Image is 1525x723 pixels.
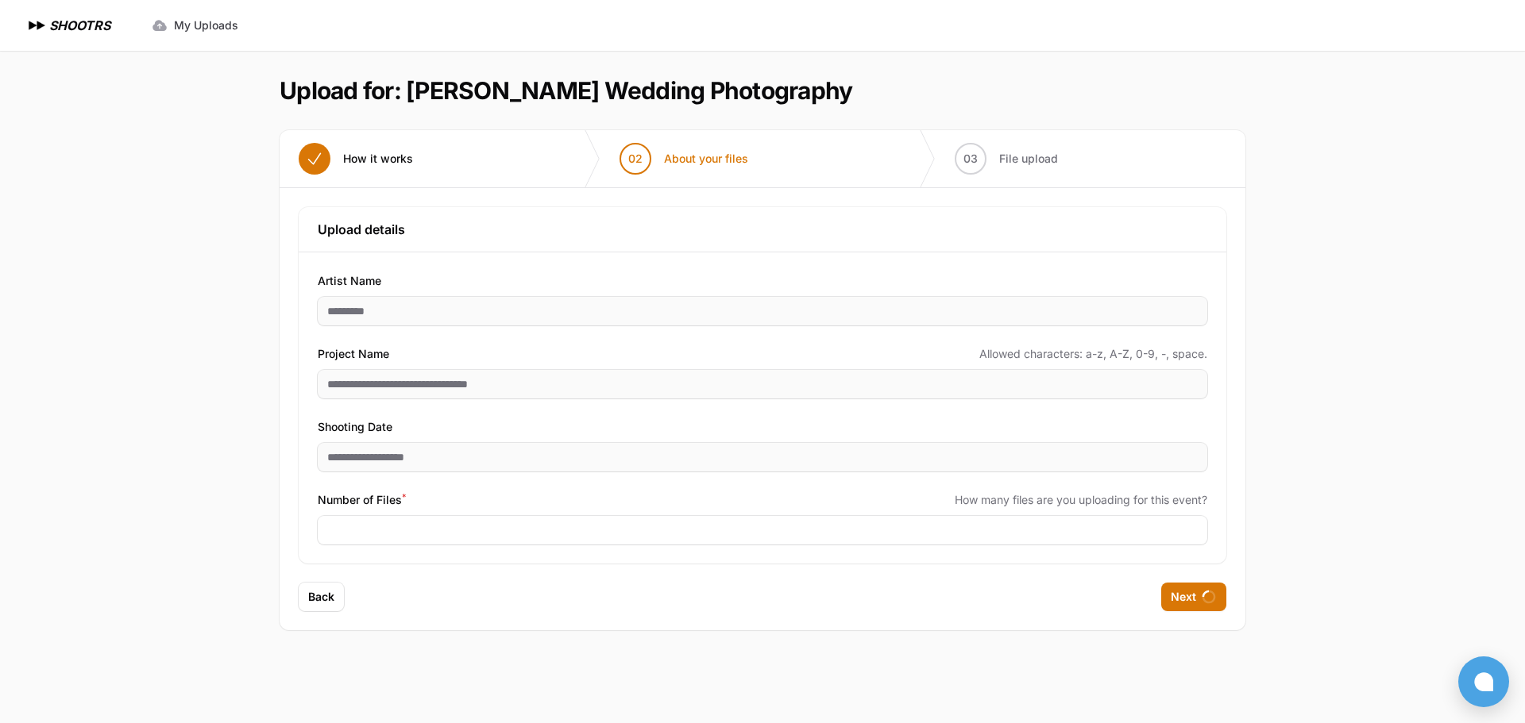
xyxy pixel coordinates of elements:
[308,589,334,605] span: Back
[318,417,392,436] span: Shooting Date
[318,344,389,363] span: Project Name
[664,151,748,167] span: About your files
[963,151,978,167] span: 03
[936,130,1077,187] button: 03 File upload
[280,130,432,187] button: How it works
[25,16,49,35] img: SHOOTRS
[1171,589,1196,605] span: Next
[142,11,248,40] a: My Uploads
[25,16,110,35] a: SHOOTRS SHOOTRS
[979,346,1207,362] span: Allowed characters: a-z, A-Z, 0-9, -, space.
[343,151,413,167] span: How it works
[318,271,381,290] span: Artist Name
[628,151,643,167] span: 02
[318,490,406,510] span: Number of Files
[999,151,1058,167] span: File upload
[955,492,1207,508] span: How many files are you uploading for this event?
[280,76,852,105] h1: Upload for: [PERSON_NAME] Wedding Photography
[174,17,238,33] span: My Uploads
[600,130,767,187] button: 02 About your files
[299,583,344,611] button: Back
[1458,656,1509,707] button: Open chat window
[1161,583,1226,611] button: Next
[49,16,110,35] h1: SHOOTRS
[318,220,1207,239] h3: Upload details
